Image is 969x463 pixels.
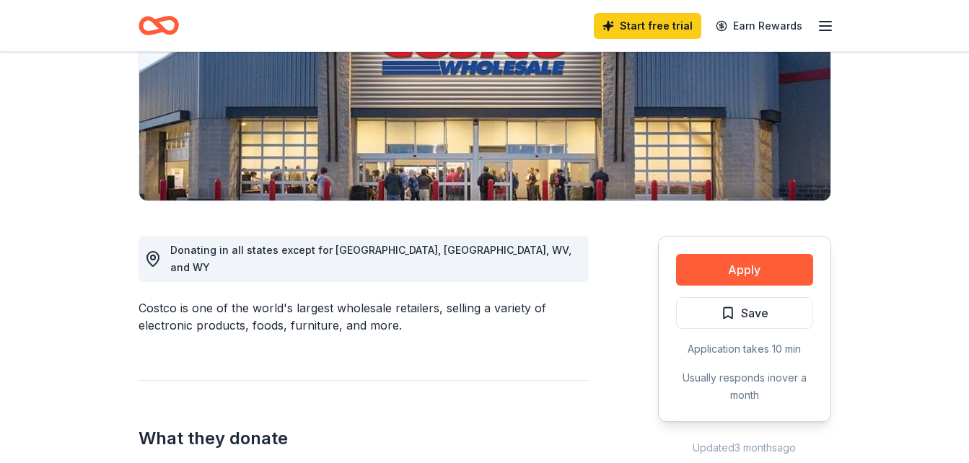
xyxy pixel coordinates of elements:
[676,254,813,286] button: Apply
[658,439,831,457] div: Updated 3 months ago
[170,244,571,273] span: Donating in all states except for [GEOGRAPHIC_DATA], [GEOGRAPHIC_DATA], WV, and WY
[139,427,589,450] h2: What they donate
[676,340,813,358] div: Application takes 10 min
[707,13,811,39] a: Earn Rewards
[139,9,179,43] a: Home
[139,299,589,334] div: Costco is one of the world's largest wholesale retailers, selling a variety of electronic product...
[594,13,701,39] a: Start free trial
[676,297,813,329] button: Save
[741,304,768,322] span: Save
[676,369,813,404] div: Usually responds in over a month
